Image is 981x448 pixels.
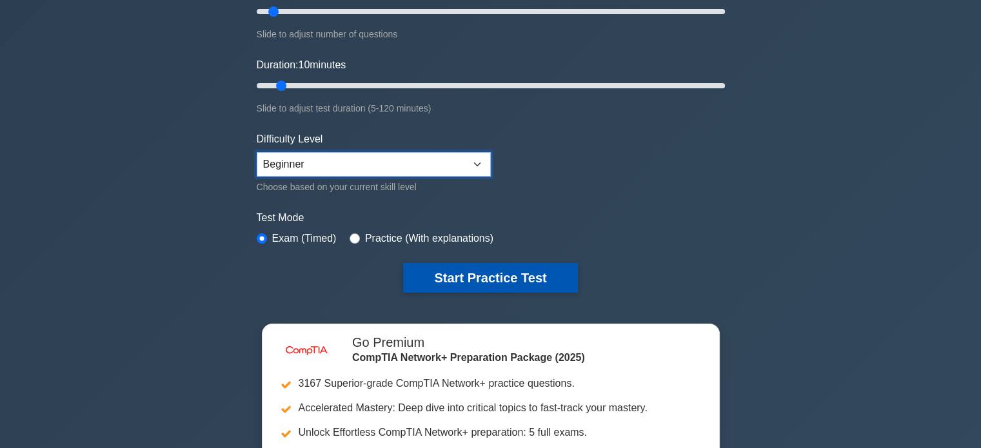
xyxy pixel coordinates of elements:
span: 10 [298,59,310,70]
label: Difficulty Level [257,131,323,147]
div: Choose based on your current skill level [257,179,491,195]
label: Exam (Timed) [272,231,337,246]
label: Practice (With explanations) [365,231,493,246]
label: Duration: minutes [257,57,346,73]
label: Test Mode [257,210,725,226]
div: Slide to adjust test duration (5-120 minutes) [257,101,725,116]
button: Start Practice Test [403,263,577,293]
div: Slide to adjust number of questions [257,26,725,42]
